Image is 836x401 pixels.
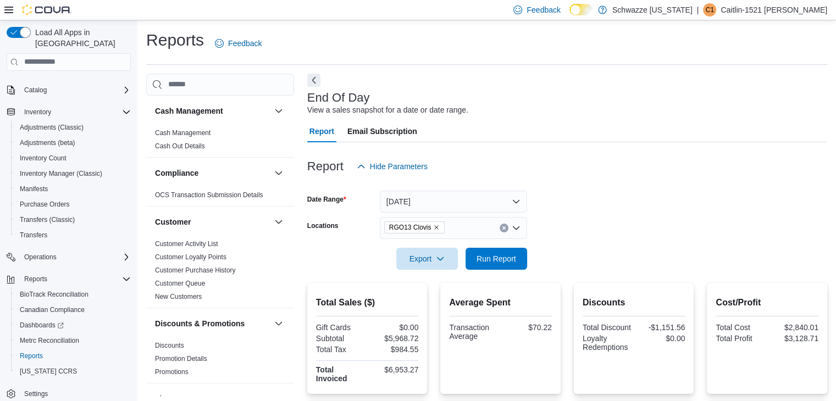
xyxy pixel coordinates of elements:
span: Transfers [15,229,131,242]
a: Feedback [211,32,266,54]
div: Transaction Average [449,323,498,341]
label: Locations [307,221,339,230]
span: Metrc Reconciliation [15,334,131,347]
button: Discounts & Promotions [272,317,285,330]
a: Purchase Orders [15,198,74,211]
span: Adjustments (Classic) [15,121,131,134]
h3: Report [307,160,344,173]
span: BioTrack Reconciliation [20,290,88,299]
a: BioTrack Reconciliation [15,288,93,301]
div: $6,953.27 [369,365,418,374]
button: Reports [11,348,135,364]
span: Operations [24,253,57,261]
span: Inventory Count [15,152,131,165]
button: [US_STATE] CCRS [11,364,135,379]
button: Inventory Count [11,151,135,166]
a: Inventory Manager (Classic) [15,167,107,180]
button: Catalog [2,82,135,98]
span: [US_STATE] CCRS [20,367,77,376]
span: Export [403,248,451,270]
span: Dashboards [15,319,131,332]
span: OCS Transaction Submission Details [155,191,263,199]
a: Customer Purchase History [155,266,236,274]
div: Total Profit [716,334,765,343]
button: Inventory [20,105,56,119]
button: [DATE] [380,191,527,213]
h2: Cost/Profit [716,296,818,309]
span: Manifests [15,182,131,196]
a: OCS Transaction Submission Details [155,191,263,199]
button: Reports [2,271,135,287]
span: Report [309,120,334,142]
button: Operations [20,250,61,264]
span: Canadian Compliance [20,305,85,314]
span: Dashboards [20,321,64,330]
div: $984.55 [369,345,418,354]
h3: End Of Day [307,91,370,104]
span: Promotions [155,367,189,376]
span: Operations [20,250,131,264]
span: Transfers [20,231,47,240]
a: Cash Management [155,129,211,137]
button: Inventory [2,104,135,120]
span: Canadian Compliance [15,303,131,316]
div: Compliance [146,188,294,206]
button: Purchase Orders [11,197,135,212]
span: RGO13 Clovis [389,222,431,233]
div: $0.00 [636,334,685,343]
button: Export [396,248,458,270]
span: New Customers [155,292,202,301]
a: Discounts [155,342,184,349]
a: Dashboards [11,318,135,333]
span: Washington CCRS [15,365,131,378]
img: Cova [22,4,71,15]
div: Loyalty Redemptions [583,334,632,352]
span: Customer Purchase History [155,266,236,275]
a: Dashboards [15,319,68,332]
span: Reports [20,272,131,286]
button: Open list of options [512,224,521,232]
span: Reports [15,349,131,363]
span: Adjustments (Classic) [20,123,84,132]
button: Reports [20,272,52,286]
button: Next [307,74,320,87]
h3: Customer [155,216,191,227]
p: Caitlin-1521 [PERSON_NAME] [721,3,827,16]
a: Canadian Compliance [15,303,89,316]
span: Reports [20,352,43,360]
a: Metrc Reconciliation [15,334,84,347]
h2: Total Sales ($) [316,296,419,309]
button: Metrc Reconciliation [11,333,135,348]
div: View a sales snapshot for a date or date range. [307,104,468,116]
span: Run Report [477,253,516,264]
p: | [697,3,699,16]
button: Transfers [11,227,135,243]
span: Catalog [20,83,131,97]
h2: Average Spent [449,296,552,309]
span: Purchase Orders [15,198,131,211]
span: Metrc Reconciliation [20,336,79,345]
button: Hide Parameters [352,155,432,177]
div: Total Cost [716,323,765,332]
button: Run Report [466,248,527,270]
span: Adjustments (beta) [20,138,75,147]
a: Transfers (Classic) [15,213,79,226]
span: RGO13 Clovis [384,221,445,233]
span: Inventory [20,105,131,119]
span: Adjustments (beta) [15,136,131,149]
span: BioTrack Reconciliation [15,288,131,301]
button: Manifests [11,181,135,197]
div: $2,840.01 [769,323,818,332]
button: Compliance [155,168,270,179]
span: Inventory Count [20,154,67,163]
button: Customer [155,216,270,227]
div: Cash Management [146,126,294,157]
a: Promotion Details [155,355,207,363]
a: Adjustments (beta) [15,136,80,149]
a: Customer Activity List [155,240,218,248]
button: Operations [2,249,135,265]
